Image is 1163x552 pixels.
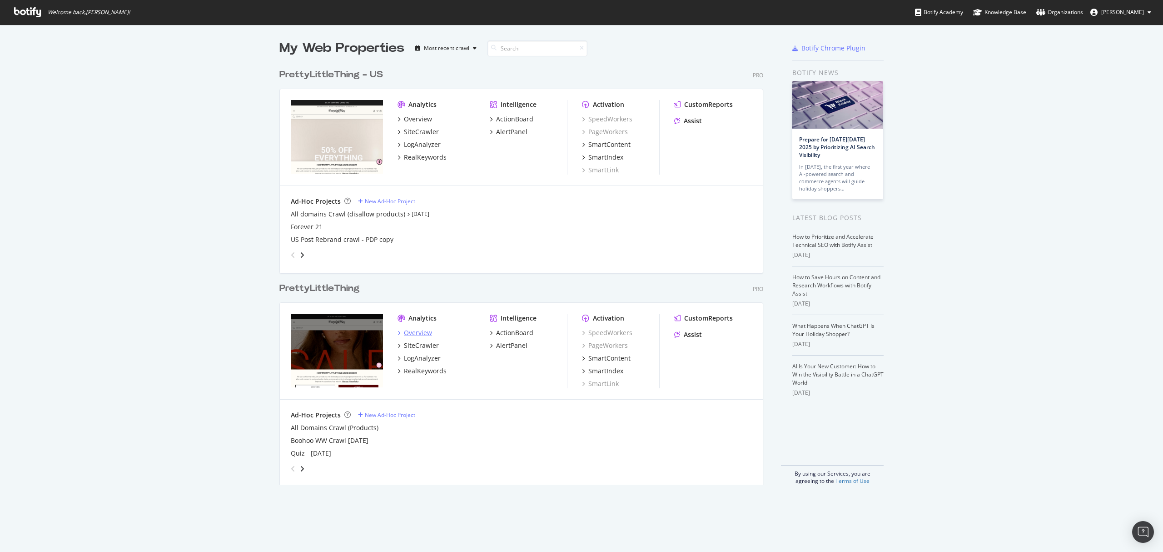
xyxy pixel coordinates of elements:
[582,379,619,388] a: SmartLink
[588,153,623,162] div: SmartIndex
[291,210,405,219] a: All domains Crawl (disallow products)
[404,341,439,350] div: SiteCrawler
[291,235,393,244] a: US Post Rebrand crawl - PDP copy
[358,197,415,205] a: New Ad-Hoc Project
[279,282,360,295] div: PrettyLittleThing
[792,44,865,53] a: Botify Chrome Plugin
[291,423,378,432] a: All Domains Crawl (Products)
[593,314,624,323] div: Activation
[287,462,299,476] div: angle-left
[299,464,305,473] div: angle-right
[424,45,469,51] div: Most recent crawl
[792,81,883,129] img: Prepare for Black Friday 2025 by Prioritizing AI Search Visibility
[291,222,323,231] a: Forever 21
[398,328,432,337] a: Overview
[398,341,439,350] a: SiteCrawler
[792,389,884,397] div: [DATE]
[588,354,631,363] div: SmartContent
[496,115,533,124] div: ActionBoard
[582,127,628,136] a: PageWorkers
[582,166,619,175] a: SmartLink
[291,449,331,458] a: Quiz - [DATE]
[684,330,702,339] div: Assist
[801,44,865,53] div: Botify Chrome Plugin
[799,135,875,159] a: Prepare for [DATE][DATE] 2025 by Prioritizing AI Search Visibility
[588,140,631,149] div: SmartContent
[299,251,305,260] div: angle-right
[1036,8,1083,17] div: Organizations
[582,153,623,162] a: SmartIndex
[582,140,631,149] a: SmartContent
[404,140,441,149] div: LogAnalyzer
[412,41,480,55] button: Most recent crawl
[404,354,441,363] div: LogAnalyzer
[291,100,383,174] img: prettylittlething.us
[408,314,437,323] div: Analytics
[279,68,383,81] div: PrettyLittleThing - US
[291,314,383,387] img: Prettylittlething.com
[588,366,623,376] div: SmartIndex
[404,153,447,162] div: RealKeywords
[582,328,632,337] a: SpeedWorkers
[792,340,884,348] div: [DATE]
[365,411,415,419] div: New Ad-Hoc Project
[582,115,632,124] a: SpeedWorkers
[48,9,130,16] span: Welcome back, [PERSON_NAME] !
[279,282,363,295] a: PrettyLittleThing
[674,314,733,323] a: CustomReports
[404,115,432,124] div: Overview
[792,300,884,308] div: [DATE]
[404,366,447,376] div: RealKeywords
[792,322,875,338] a: What Happens When ChatGPT Is Your Holiday Shopper?
[973,8,1026,17] div: Knowledge Base
[398,366,447,376] a: RealKeywords
[398,354,441,363] a: LogAnalyzer
[291,411,341,420] div: Ad-Hoc Projects
[358,411,415,419] a: New Ad-Hoc Project
[291,436,368,445] a: Boohoo WW Crawl [DATE]
[398,127,439,136] a: SiteCrawler
[490,341,527,350] a: AlertPanel
[404,127,439,136] div: SiteCrawler
[582,341,628,350] a: PageWorkers
[490,328,533,337] a: ActionBoard
[496,328,533,337] div: ActionBoard
[684,100,733,109] div: CustomReports
[582,354,631,363] a: SmartContent
[753,285,763,293] div: Pro
[582,366,623,376] a: SmartIndex
[792,68,884,78] div: Botify news
[792,233,874,249] a: How to Prioritize and Accelerate Technical SEO with Botify Assist
[792,213,884,223] div: Latest Blog Posts
[412,210,429,218] a: [DATE]
[1083,5,1158,20] button: [PERSON_NAME]
[792,273,880,297] a: How to Save Hours on Content and Research Workflows with Botify Assist
[792,362,884,386] a: AI Is Your New Customer: How to Win the Visibility Battle in a ChatGPT World
[487,40,587,56] input: Search
[1101,8,1144,16] span: Tess Healey
[674,330,702,339] a: Assist
[501,314,537,323] div: Intelligence
[792,251,884,259] div: [DATE]
[398,115,432,124] a: Overview
[279,68,387,81] a: PrettyLittleThing - US
[684,116,702,125] div: Assist
[287,248,299,262] div: angle-left
[279,39,404,57] div: My Web Properties
[1132,521,1154,543] div: Open Intercom Messenger
[490,115,533,124] a: ActionBoard
[684,314,733,323] div: CustomReports
[593,100,624,109] div: Activation
[404,328,432,337] div: Overview
[291,197,341,206] div: Ad-Hoc Projects
[398,153,447,162] a: RealKeywords
[915,8,963,17] div: Botify Academy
